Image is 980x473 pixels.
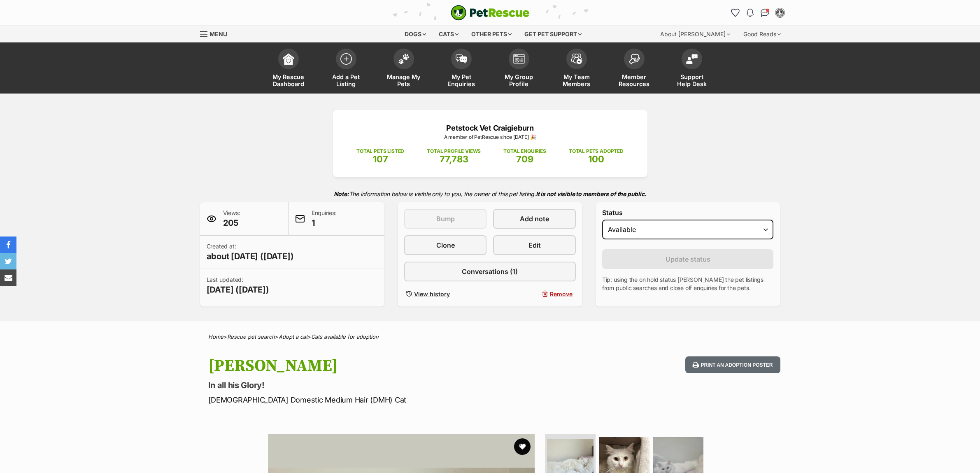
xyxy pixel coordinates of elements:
[588,154,604,164] span: 100
[602,209,774,216] label: Status
[443,73,480,87] span: My Pet Enquiries
[759,6,772,19] a: Conversations
[466,26,517,42] div: Other pets
[629,54,640,65] img: member-resources-icon-8e73f808a243e03378d46382f2149f9095a855e16c252ad45f914b54edf8863c.svg
[440,154,468,164] span: 77,783
[208,379,556,391] p: In all his Glory!
[208,394,556,405] p: [DEMOGRAPHIC_DATA] Domestic Medium Hair (DMH) Cat
[200,185,780,202] p: The information below is visible only to you, the owner of this pet listing.
[569,148,624,155] p: TOTAL PETS ADOPTED
[436,214,455,224] span: Bump
[500,73,538,87] span: My Group Profile
[373,154,388,164] span: 107
[398,54,410,64] img: manage-my-pets-icon-02211641906a0b7f246fdf0571729dbe1e7629f14944591b6c1af311fb30b64b.svg
[663,44,721,94] a: Support Help Desk
[605,44,663,94] a: Member Resources
[404,262,576,281] a: Conversations (1)
[744,6,757,19] button: Notifications
[223,217,240,229] span: 205
[520,214,549,224] span: Add note
[312,209,337,229] p: Enquiries:
[404,209,487,229] button: Bump
[279,333,307,340] a: Adopt a cat
[334,190,349,197] strong: Note:
[729,6,742,19] a: Favourites
[260,44,317,94] a: My Rescue Dashboard
[311,333,379,340] a: Cats available for adoption
[227,333,275,340] a: Rescue pet search
[270,73,307,87] span: My Rescue Dashboard
[490,44,548,94] a: My Group Profile
[729,6,787,19] ul: Account quick links
[550,290,573,298] span: Remove
[328,73,365,87] span: Add a Pet Listing
[340,53,352,65] img: add-pet-listing-icon-0afa8454b4691262ce3f59096e99ab1cd57d4a30225e0717b998d2c9b9846f56.svg
[773,6,787,19] button: My account
[519,26,587,42] div: Get pet support
[686,54,698,64] img: help-desk-icon-fdf02630f3aa405de69fd3d07c3f3aa587a6932b1a1747fa1d2bba05be0121f9.svg
[436,240,455,250] span: Clone
[208,356,556,375] h1: [PERSON_NAME]
[283,53,294,65] img: dashboard-icon-eb2f2d2d3e046f16d808141f083e7271f6b2e854fb5c12c21221c1fb7104beca.svg
[345,133,635,141] p: A member of PetRescue since [DATE] 🎉
[399,26,432,42] div: Dogs
[536,190,647,197] strong: It is not visible to members of the public.
[317,44,375,94] a: Add a Pet Listing
[356,148,404,155] p: TOTAL PETS LISTED
[666,254,710,264] span: Update status
[602,249,774,269] button: Update status
[493,288,575,300] button: Remove
[456,54,467,63] img: pet-enquiries-icon-7e3ad2cf08bfb03b45e93fb7055b45f3efa6380592205ae92323e6603595dc1f.svg
[616,73,653,87] span: Member Resources
[761,9,769,17] img: chat-41dd97257d64d25036548639549fe6c8038ab92f7586957e7f3b1b290dea8141.svg
[548,44,605,94] a: My Team Members
[207,276,269,295] p: Last updated:
[747,9,753,17] img: notifications-46538b983faf8c2785f20acdc204bb7945ddae34d4c08c2a6579f10ce5e182be.svg
[451,5,530,21] a: PetRescue
[493,235,575,255] a: Edit
[345,122,635,133] p: Petstock Vet Craigieburn
[654,26,736,42] div: About [PERSON_NAME]
[493,209,575,229] a: Add note
[528,240,541,250] span: Edit
[776,9,784,17] img: Petstock Vet profile pic
[200,26,233,41] a: Menu
[433,26,464,42] div: Cats
[208,333,223,340] a: Home
[207,242,294,262] p: Created at:
[210,30,227,37] span: Menu
[738,26,787,42] div: Good Reads
[207,251,294,262] span: about [DATE] ([DATE])
[685,356,780,373] button: Print an adoption poster
[223,209,240,229] p: Views:
[404,235,487,255] a: Clone
[427,148,481,155] p: TOTAL PROFILE VIEWS
[503,148,546,155] p: TOTAL ENQUIRIES
[207,284,269,295] span: [DATE] ([DATE])
[385,73,422,87] span: Manage My Pets
[558,73,595,87] span: My Team Members
[571,54,582,64] img: team-members-icon-5396bd8760b3fe7c0b43da4ab00e1e3bb1a5d9ba89233759b79545d2d3fc5d0d.svg
[516,154,533,164] span: 709
[433,44,490,94] a: My Pet Enquiries
[602,276,774,292] p: Tip: using the on hold status [PERSON_NAME] the pet listings from public searches and close off e...
[414,290,450,298] span: View history
[404,288,487,300] a: View history
[513,54,525,64] img: group-profile-icon-3fa3cf56718a62981997c0bc7e787c4b2cf8bcc04b72c1350f741eb67cf2f40e.svg
[462,267,518,276] span: Conversations (1)
[312,217,337,229] span: 1
[188,334,793,340] div: > > >
[375,44,433,94] a: Manage My Pets
[514,438,531,455] button: favourite
[673,73,710,87] span: Support Help Desk
[451,5,530,21] img: logo-cat-932fe2b9b8326f06289b0f2fb663e598f794de774fb13d1741a6617ecf9a85b4.svg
